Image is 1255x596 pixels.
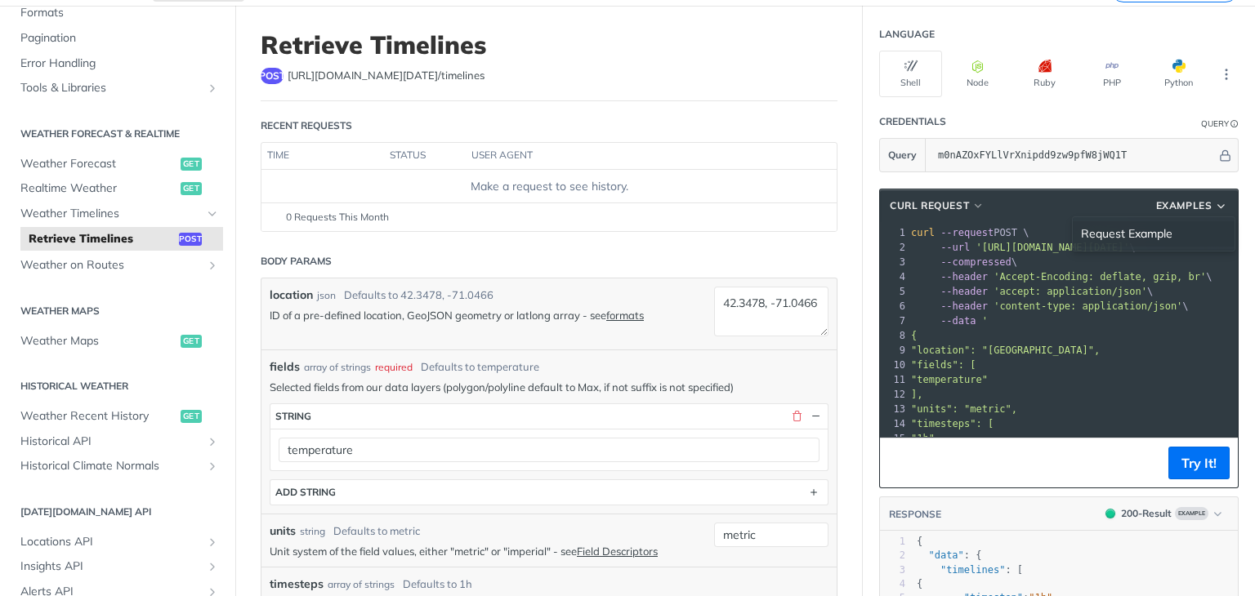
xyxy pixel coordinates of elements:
span: "timelines" [940,564,1005,576]
span: Insights API [20,558,202,575]
button: Show subpages for Tools & Libraries [206,82,219,95]
span: 200 [1105,509,1115,518]
span: Tools & Libraries [20,80,202,96]
button: 200200-ResultExample [1097,505,1230,522]
span: --header [940,271,988,282]
div: 4 [880,269,908,284]
span: Example [1175,507,1208,520]
span: --data [940,315,976,327]
div: ADD string [275,486,336,498]
a: Historical Climate NormalsShow subpages for Historical Climate Normals [12,454,223,478]
button: RESPONSE [888,506,942,523]
span: "data" [928,549,963,561]
a: Retrieve Timelinespost [20,227,223,251]
span: 0 Requests This Month [286,210,389,225]
h2: Historical Weather [12,379,223,394]
span: \ [911,256,1017,268]
span: 'Accept-Encoding: deflate, gzip, br' [994,271,1206,282]
div: 15 [880,431,908,446]
p: ID of a pre-defined location, GeoJSON geometry or latlong array - see [270,308,706,322]
a: Pagination [12,26,223,51]
button: Delete [789,409,804,424]
div: Make a request to see history. [268,178,830,195]
span: { [917,578,922,589]
a: Weather Forecastget [12,152,223,176]
div: 9 [880,343,908,358]
span: Historical API [20,434,202,450]
div: required [375,360,413,375]
label: units [270,523,296,540]
span: https://api.tomorrow.io/v4/timelines [288,68,485,84]
span: "units": "metric", [911,403,1017,415]
i: Information [1230,120,1239,128]
div: 10 [880,358,908,372]
div: Defaults to 1h [403,576,472,593]
span: "location": "[GEOGRAPHIC_DATA]", [911,345,1100,356]
button: Try It! [1168,447,1230,479]
a: Formats [12,1,223,25]
div: string [275,410,311,422]
span: --url [940,242,970,253]
span: Query [888,148,917,162]
span: \ [911,271,1213,282]
div: Body Params [261,254,332,269]
div: 2 [880,549,905,563]
span: --request [940,227,994,238]
button: Query [880,139,926,171]
span: { [917,536,922,547]
span: \ [911,242,1136,253]
div: 200 - Result [1121,506,1172,521]
textarea: 42.3478, -71.0466 [714,287,828,336]
span: Error Handling [20,56,219,72]
button: Copy to clipboard [888,451,911,475]
button: Show subpages for Historical Climate Normals [206,460,219,473]
button: Show subpages for Insights API [206,560,219,573]
span: post [179,233,202,246]
span: get [181,182,202,195]
th: user agent [466,143,804,169]
span: Formats [20,5,219,21]
th: status [384,143,466,169]
span: --header [940,286,988,297]
a: Tools & LibrariesShow subpages for Tools & Libraries [12,76,223,100]
span: : { [917,549,982,561]
span: ' [982,315,988,327]
span: timesteps [270,576,324,593]
a: Weather Mapsget [12,329,223,354]
a: Realtime Weatherget [12,176,223,201]
button: cURL Request [884,198,990,214]
h2: Weather Maps [12,304,223,318]
div: 1 [880,225,908,240]
span: "temperature" [911,374,988,385]
button: More Languages [1214,62,1239,87]
div: Language [879,27,935,42]
span: "fields": [ [911,359,976,371]
span: --compressed [940,256,1012,268]
p: Selected fields from our data layers (polygon/polyline default to Max, if not suffix is not speci... [270,380,828,394]
div: 6 [880,299,908,314]
div: 1 [880,535,905,549]
span: Weather Timelines [20,206,202,222]
div: array of strings [328,577,395,592]
span: Weather on Routes [20,257,202,274]
a: Weather on RoutesShow subpages for Weather on Routes [12,253,223,278]
div: Credentials [879,114,946,129]
a: Weather Recent Historyget [12,404,223,429]
a: Insights APIShow subpages for Insights API [12,554,223,579]
span: post [261,68,284,84]
a: Error Handling [12,51,223,76]
div: 7 [880,314,908,328]
div: json [317,288,336,303]
span: : [ [917,564,1023,576]
a: Historical APIShow subpages for Historical API [12,429,223,454]
div: Defaults to metric [333,523,420,540]
div: array of strings [304,360,371,375]
a: formats [606,309,644,322]
span: get [181,158,202,171]
button: Python [1147,51,1210,97]
input: apikey [930,139,1217,171]
button: Shell [879,51,942,97]
span: Historical Climate Normals [20,458,202,474]
label: location [270,287,313,304]
span: Realtime Weather [20,180,176,197]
